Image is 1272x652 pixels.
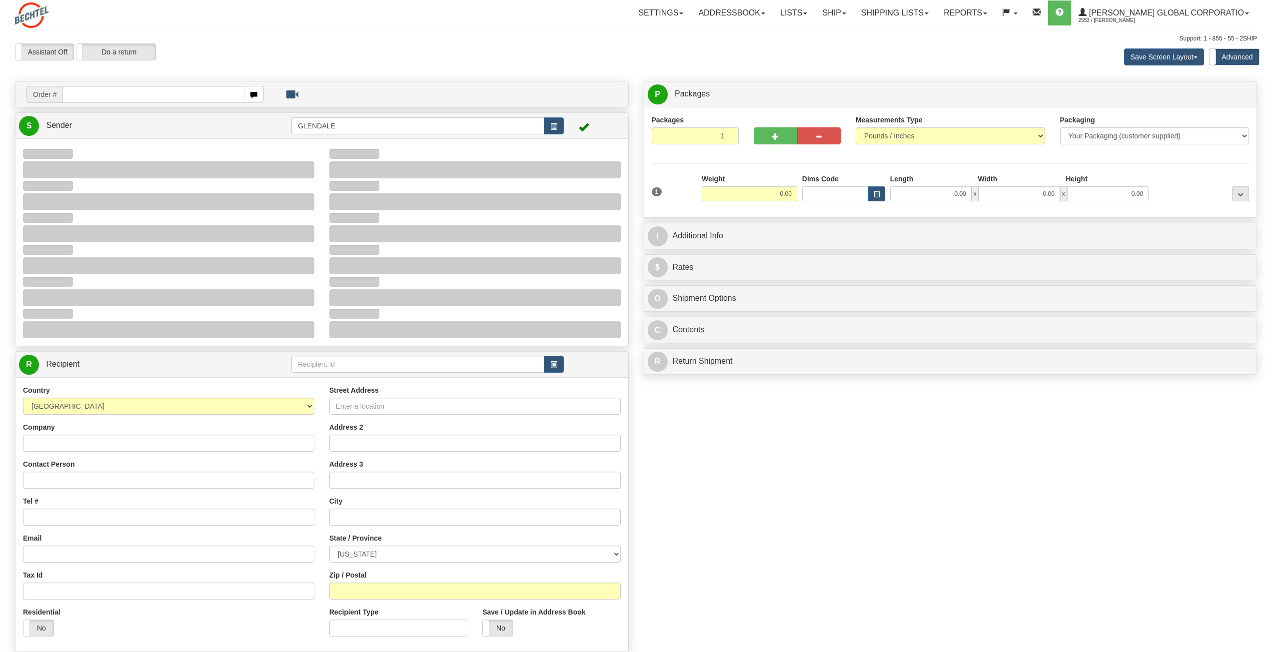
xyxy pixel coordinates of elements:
img: logo2553.jpg [15,2,48,28]
label: Email [23,533,41,543]
a: Ship [815,0,853,25]
label: Residential [23,607,60,617]
a: S Sender [19,115,291,136]
a: [PERSON_NAME] Global Corporatio 2553 / [PERSON_NAME] [1071,0,1257,25]
label: Do a return [76,44,155,60]
div: Support: 1 - 855 - 55 - 2SHIP [15,34,1257,43]
span: Recipient [46,360,79,368]
label: Tel # [23,496,38,506]
a: Lists [773,0,815,25]
label: Dims Code [802,174,839,184]
button: Save Screen Layout [1124,48,1204,65]
label: Height [1066,174,1088,184]
label: State / Province [329,533,382,543]
label: Street Address [329,385,379,395]
label: Packages [652,115,684,125]
label: Width [978,174,997,184]
span: R [648,352,668,372]
label: Country [23,385,50,395]
span: 1 [652,187,662,196]
span: Order # [26,86,62,103]
a: R Recipient [19,354,261,375]
input: Sender Id [291,117,544,134]
span: Packages [675,89,710,98]
a: Shipping lists [854,0,936,25]
span: x [972,186,979,201]
label: Contact Person [23,459,74,469]
label: Recipient Type [329,607,379,617]
a: OShipment Options [648,288,1254,309]
a: Addressbook [691,0,773,25]
a: RReturn Shipment [648,351,1254,372]
span: I [648,226,668,246]
a: $Rates [648,257,1254,278]
label: Measurements Type [856,115,923,125]
iframe: chat widget [1249,275,1271,377]
span: [PERSON_NAME] Global Corporatio [1087,8,1244,17]
label: Company [23,422,55,432]
label: No [23,620,53,636]
span: x [1060,186,1067,201]
a: Reports [936,0,995,25]
span: $ [648,257,668,277]
label: Address 3 [329,459,363,469]
a: Settings [631,0,691,25]
span: O [648,289,668,309]
div: ... [1232,186,1249,201]
span: Sender [46,121,72,129]
input: Enter a location [329,398,621,415]
span: P [648,84,668,104]
a: CContents [648,320,1254,340]
label: Weight [702,174,725,184]
span: 2553 / [PERSON_NAME] [1079,15,1154,25]
label: Tax Id [23,570,42,580]
label: Advanced [1210,49,1259,65]
a: IAdditional Info [648,226,1254,246]
span: C [648,320,668,340]
label: Length [890,174,914,184]
label: Save / Update in Address Book [482,607,585,617]
a: P Packages [648,84,1254,104]
span: R [19,355,39,375]
label: Zip / Postal [329,570,367,580]
label: City [329,496,342,506]
label: No [483,620,513,636]
label: Address 2 [329,422,363,432]
label: Assistant Off [15,44,73,60]
label: Packaging [1060,115,1095,125]
span: S [19,116,39,136]
input: Recipient Id [291,356,544,373]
